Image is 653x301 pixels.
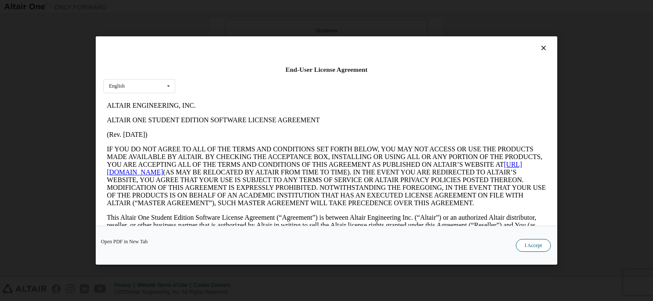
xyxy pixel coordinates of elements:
[3,115,443,146] p: This Altair One Student Edition Software License Agreement (“Agreement”) is between Altair Engine...
[101,239,148,244] a: Open PDF in New Tab
[103,65,550,74] div: End-User License Agreement
[109,83,125,89] div: English
[3,18,443,26] p: ALTAIR ONE STUDENT EDITION SOFTWARE LICENSE AGREEMENT
[3,62,419,77] a: [URL][DOMAIN_NAME]
[3,47,443,109] p: IF YOU DO NOT AGREE TO ALL OF THE TERMS AND CONDITIONS SET FORTH BELOW, YOU MAY NOT ACCESS OR USE...
[516,239,551,252] button: I Accept
[3,32,443,40] p: (Rev. [DATE])
[3,3,443,11] p: ALTAIR ENGINEERING, INC.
